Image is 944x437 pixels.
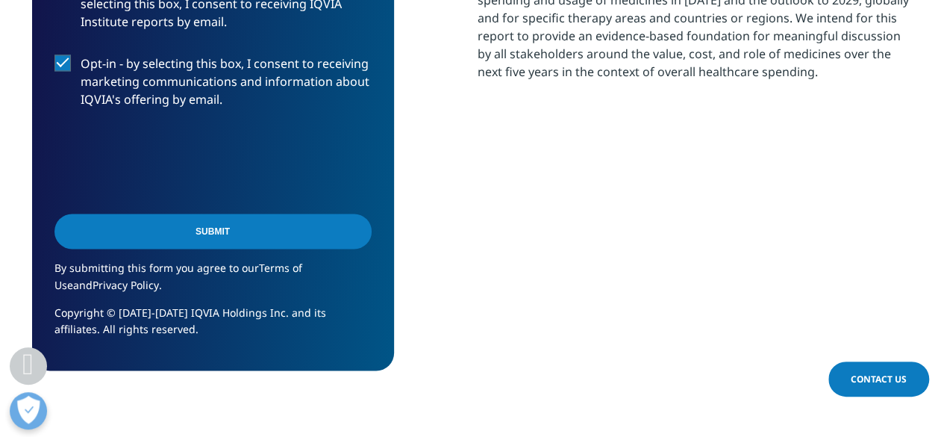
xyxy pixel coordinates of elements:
p: Copyright © [DATE]-[DATE] IQVIA Holdings Inc. and its affiliates. All rights reserved. [54,304,372,348]
p: By submitting this form you agree to our and . [54,260,372,304]
input: Submit [54,214,372,249]
a: Contact Us [828,362,929,397]
iframe: To enrich screen reader interactions, please activate Accessibility in Grammarly extension settings [54,132,281,190]
label: Opt-in - by selecting this box, I consent to receiving marketing communications and information a... [54,55,372,117]
button: Open Preferences [10,392,47,430]
span: Contact Us [851,373,907,385]
a: Privacy Policy [93,277,159,291]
